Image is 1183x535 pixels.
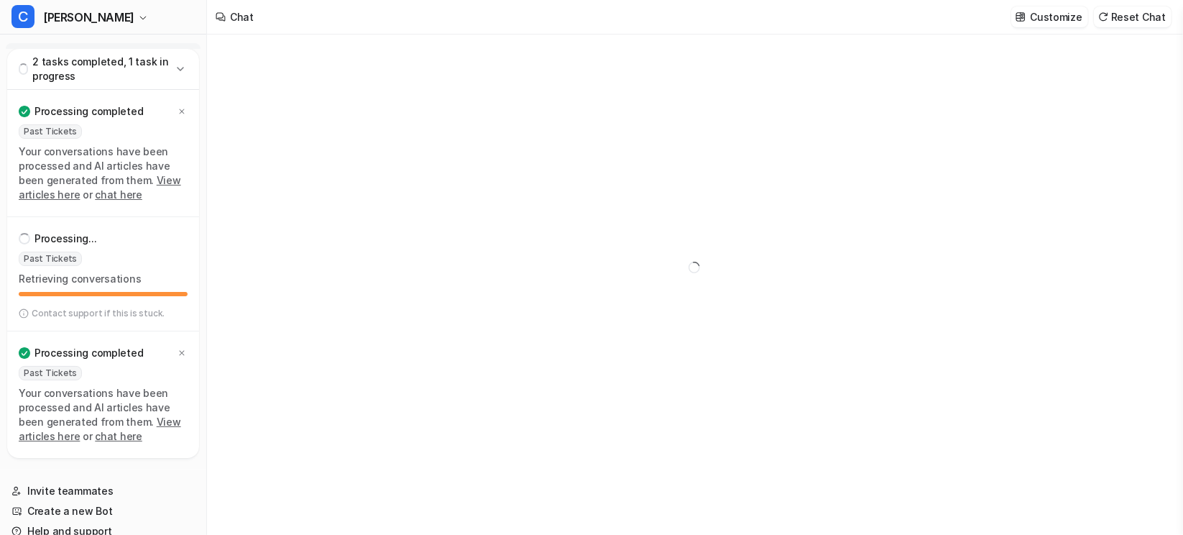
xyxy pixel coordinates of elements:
button: Reset Chat [1094,6,1172,27]
p: Retrieving conversations [19,272,188,286]
a: chat here [95,188,142,201]
p: Your conversations have been processed and AI articles have been generated from them. or [19,386,188,444]
img: customize [1016,12,1026,22]
div: Chat [230,9,254,24]
a: Chat [6,43,201,63]
a: Create a new Bot [6,501,201,521]
a: Invite teammates [6,481,201,501]
span: Past Tickets [19,366,82,380]
span: Past Tickets [19,124,82,139]
p: Processing completed [34,346,143,360]
p: 2 tasks completed, 1 task in progress [32,55,173,83]
a: View articles here [19,416,181,442]
p: Processing... [34,232,96,246]
p: Your conversations have been processed and AI articles have been generated from them. or [19,145,188,202]
span: Past Tickets [19,252,82,266]
a: View articles here [19,174,181,201]
button: Customize [1011,6,1087,27]
a: chat here [95,430,142,442]
p: Processing completed [34,104,143,119]
p: Customize [1030,9,1082,24]
span: [PERSON_NAME] [43,7,134,27]
img: reset [1098,12,1108,22]
p: Contact support if this is stuck. [32,308,165,319]
span: C [11,5,34,28]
